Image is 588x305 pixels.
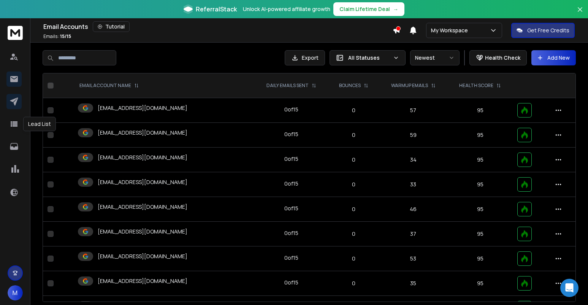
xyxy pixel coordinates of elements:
p: 0 [333,156,374,164]
p: 0 [333,181,374,188]
div: 0 of 15 [284,254,298,262]
p: DAILY EMAILS SENT [266,83,309,89]
p: Emails : [43,33,71,40]
p: [EMAIL_ADDRESS][DOMAIN_NAME] [98,253,187,260]
div: 0 of 15 [284,155,298,163]
td: 95 [447,172,513,197]
span: ReferralStack [196,5,237,14]
td: 95 [447,98,513,123]
div: Email Accounts [43,21,393,32]
td: 95 [447,197,513,222]
td: 34 [379,148,447,172]
p: WARMUP EMAILS [391,83,428,89]
p: Get Free Credits [527,27,569,34]
p: [EMAIL_ADDRESS][DOMAIN_NAME] [98,228,187,235]
div: Lead List [23,117,56,131]
div: EMAIL ACCOUNT NAME [79,83,139,89]
p: [EMAIL_ADDRESS][DOMAIN_NAME] [98,203,187,211]
span: → [393,5,398,13]
button: Get Free Credits [511,23,575,38]
p: [EMAIL_ADDRESS][DOMAIN_NAME] [98,129,187,137]
td: 95 [447,148,513,172]
p: 0 [333,230,374,238]
td: 53 [379,246,447,271]
td: 46 [379,197,447,222]
button: M [8,285,23,300]
td: 95 [447,222,513,246]
div: 0 of 15 [284,229,298,237]
p: My Workspace [431,27,471,34]
div: Open Intercom Messenger [560,279,578,297]
button: Close banner [575,5,585,23]
td: 95 [447,246,513,271]
p: 0 [333,280,374,287]
button: Health Check [469,50,527,65]
p: All Statuses [348,54,390,62]
td: 35 [379,271,447,296]
td: 59 [379,123,447,148]
div: 0 of 15 [284,279,298,286]
p: [EMAIL_ADDRESS][DOMAIN_NAME] [98,154,187,161]
p: Unlock AI-powered affiliate growth [243,5,330,13]
p: Health Check [485,54,520,62]
button: Tutorial [93,21,130,32]
td: 95 [447,271,513,296]
td: 33 [379,172,447,197]
p: 0 [333,205,374,213]
p: [EMAIL_ADDRESS][DOMAIN_NAME] [98,178,187,186]
button: Add New [531,50,576,65]
p: 0 [333,131,374,139]
p: 0 [333,255,374,262]
div: 0 of 15 [284,130,298,138]
div: 0 of 15 [284,106,298,113]
td: 57 [379,98,447,123]
div: 0 of 15 [284,180,298,187]
button: Newest [410,50,460,65]
p: [EMAIL_ADDRESS][DOMAIN_NAME] [98,277,187,285]
td: 37 [379,222,447,246]
button: Claim Lifetime Deal→ [333,2,404,16]
p: [EMAIL_ADDRESS][DOMAIN_NAME] [98,104,187,112]
div: 0 of 15 [284,205,298,212]
span: 15 / 15 [60,33,71,40]
p: HEALTH SCORE [459,83,493,89]
td: 95 [447,123,513,148]
p: 0 [333,106,374,114]
p: BOUNCES [339,83,361,89]
button: Export [285,50,325,65]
